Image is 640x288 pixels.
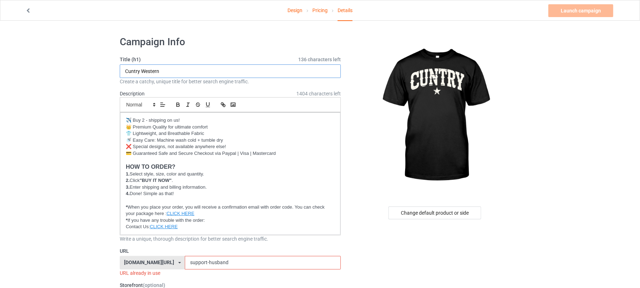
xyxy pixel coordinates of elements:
[126,191,130,196] strong: 4.
[126,143,335,150] p: ❌ Special designs, not available anywhere else!
[140,178,172,183] strong: "BUY IT NOW"
[298,56,341,63] span: 136 characters left
[126,177,335,184] p: Click .
[120,36,341,48] h1: Campaign Info
[120,78,341,85] div: Create a catchy, unique title for better search engine traffic.
[150,224,178,229] a: CLICK HERE
[126,163,176,170] strong: HOW TO ORDER?
[120,56,341,63] label: Title (h1)
[120,235,341,242] div: Write a unique, thorough description for better search engine traffic.
[126,117,335,124] p: ✈️ Buy 2 - shipping on us!
[126,190,335,197] p: Done! Simple as that!
[143,282,165,288] span: (optional)
[126,137,335,144] p: 🚿 Easy Care: Machine wash cold + tumble dry
[126,184,130,190] strong: 3.
[126,171,130,177] strong: 1.
[167,211,194,216] a: CLICK HERE
[126,217,335,224] p: If you have any trouble with the order:
[120,269,341,277] div: URL already in use
[296,90,341,97] span: 1404 characters left
[120,91,145,96] label: Description
[126,184,335,191] p: Enter shipping and billing information.
[126,150,335,157] p: 💳 Guaranteed Safe and Secure Checkout via Paypal | Visa | Mastercard
[126,124,335,131] p: 👑 Premium Quality for ultimate comfort
[287,0,302,20] a: Design
[312,0,328,20] a: Pricing
[126,204,335,217] p: When you place your order, you will receive a confirmation email with order code. You can check y...
[126,130,335,137] p: 👕 Lightweight, and Breathable Fabric
[126,224,335,230] p: Contact Us:
[126,178,130,183] strong: 2.
[388,206,481,219] div: Change default product or side
[124,260,174,265] div: [DOMAIN_NAME][URL]
[120,247,341,255] label: URL
[338,0,353,21] div: Details
[126,171,335,178] p: Select style, size, color and quantity.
